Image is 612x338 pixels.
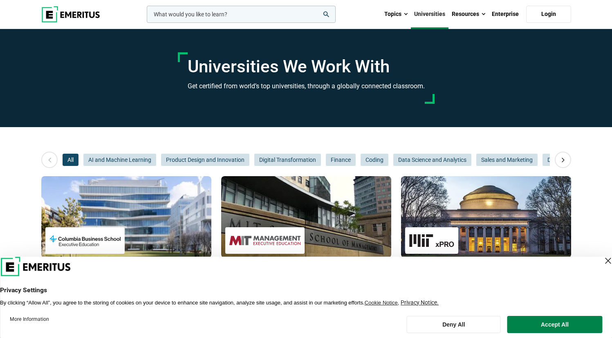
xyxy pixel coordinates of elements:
a: Login [526,6,571,23]
img: Universities We Work With [221,176,391,258]
button: Data Science and Analytics [393,154,471,166]
input: woocommerce-product-search-field-0 [147,6,336,23]
h1: Universities We Work With [188,56,425,77]
button: Product Design and Innovation [161,154,249,166]
a: Universities We Work With Columbia Business School Executive Education Columbia Business School E... [41,176,211,269]
button: All [63,154,78,166]
button: Sales and Marketing [476,154,538,166]
a: Universities We Work With MIT xPRO MIT xPRO [401,176,571,269]
img: Universities We Work With [41,176,211,258]
img: Columbia Business School Executive Education [49,231,121,250]
h3: Get certified from world’s top universities, through a globally connected classroom. [188,81,425,92]
button: Digital Transformation [254,154,321,166]
button: Digital Marketing [543,154,595,166]
img: Universities We Work With [401,176,571,258]
button: Coding [361,154,388,166]
img: MIT Sloan Executive Education [229,231,300,250]
button: Finance [326,154,356,166]
button: AI and Machine Learning [83,154,156,166]
img: MIT xPRO [409,231,454,250]
a: Universities We Work With MIT Sloan Executive Education MIT Sloan Executive Education [221,176,391,269]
